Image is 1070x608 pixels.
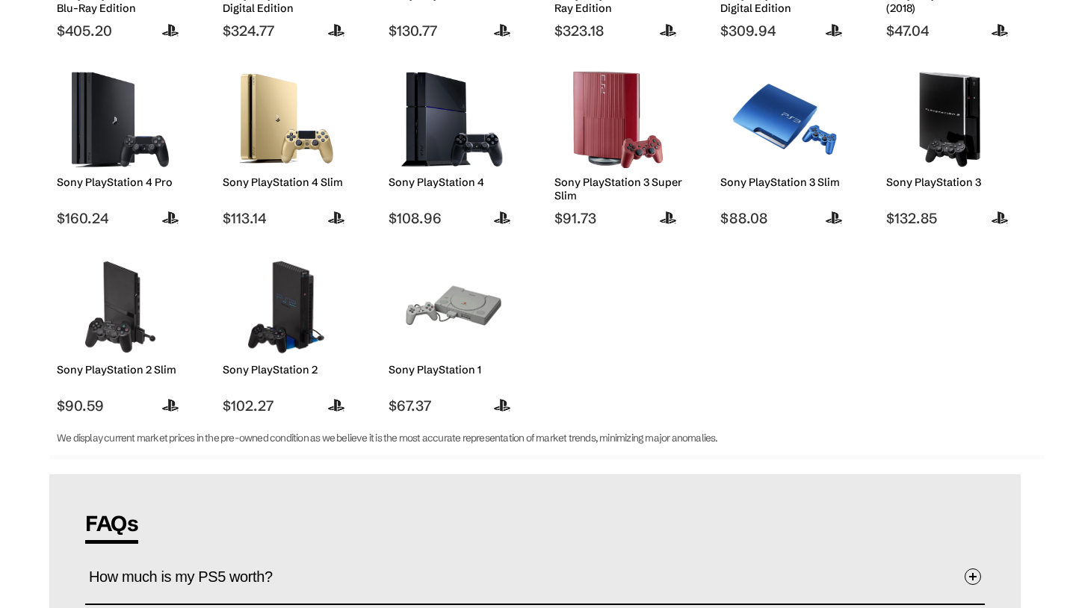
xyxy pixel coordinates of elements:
a: Sony PlayStation 3 Slim Sony PlayStation 3 Slim $88.08 sony-logo [713,63,855,227]
span: $108.96 [389,209,516,227]
img: sony-logo [986,208,1014,227]
h2: Sony PlayStation 3 Super Slim [554,176,682,202]
a: Sony PlayStation 2 Sony PlayStation 2 $102.27 sony-logo [215,251,357,415]
span: $67.37 [389,397,516,415]
h2: Sony PlayStation 4 [389,176,516,189]
img: sony-logo [156,21,185,40]
img: Sony PlayStation 4 [400,71,505,168]
img: sony-logo [322,208,350,227]
img: sony-logo [488,396,516,415]
img: sony-logo [488,21,516,40]
img: sony-logo [156,208,185,227]
img: sony-logo [986,21,1014,40]
img: Sony PlayStation 3 Super Slim [566,71,671,168]
h2: Sony PlayStation 3 Slim [720,176,848,189]
span: $160.24 [57,209,185,227]
span: $102.27 [223,397,350,415]
img: sony-logo [156,396,185,415]
img: Sony PlayStation 4 Slim [234,71,339,168]
img: sony-logo [654,21,682,40]
img: sony-logo [322,396,350,415]
span: $47.04 [886,22,1014,40]
span: FAQs [85,510,138,544]
span: $91.73 [554,209,682,227]
h2: Sony PlayStation 2 [223,363,350,376]
a: Sony PlayStation 2 Slim Sony PlayStation 2 Slim $90.59 sony-logo [49,251,191,415]
img: sony-logo [820,208,848,227]
span: $132.85 [886,209,1014,227]
a: Sony PlayStation 4 Slim Sony PlayStation 4 Slim $113.14 sony-logo [215,63,357,227]
a: Sony PlayStation 3 Super Slim Sony PlayStation 3 Super Slim $91.73 sony-logo [547,63,689,227]
img: sony-logo [322,21,350,40]
a: Sony PlayStation 1 Sony PlayStation 1 $67.37 sony-logo [381,251,523,415]
p: We display current market prices in the pre-owned condition as we believe it is the most accurate... [57,429,989,447]
img: sony-logo [654,208,682,227]
span: $130.77 [389,22,516,40]
img: Sony PlayStation 2 [234,258,339,356]
span: $90.59 [57,397,185,415]
h2: Sony PlayStation 2 Slim [57,363,185,376]
img: sony-logo [820,21,848,40]
a: Sony PlayStation 4 Sony PlayStation 4 $108.96 sony-logo [381,63,523,227]
img: Sony PlayStation 3 Slim [732,71,837,168]
a: Sony PlayStation 3 Sony PlayStation 3 $132.85 sony-logo [879,63,1021,227]
span: $323.18 [554,22,682,40]
img: Sony PlayStation 3 [897,71,1003,168]
img: sony-logo [488,208,516,227]
a: Sony PlayStation 4 Pro Sony PlayStation 4 Pro $160.24 sony-logo [49,63,191,227]
img: Sony PlayStation 1 [400,258,505,356]
h2: Sony PlayStation 1 [389,363,516,376]
button: How much is my PS5 worth? [89,555,981,600]
h2: Sony PlayStation 4 Slim [223,176,350,189]
span: $113.14 [223,209,350,227]
span: How much is my PS5 worth? [89,553,295,600]
span: $324.77 [223,22,350,40]
span: $309.94 [720,22,848,40]
h2: Sony PlayStation 3 [886,176,1014,189]
span: $405.20 [57,22,185,40]
img: Sony PlayStation 4 Pro [68,71,173,168]
span: $88.08 [720,209,848,227]
img: Sony PlayStation 2 Slim [68,258,173,356]
h2: Sony PlayStation 4 Pro [57,176,185,189]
